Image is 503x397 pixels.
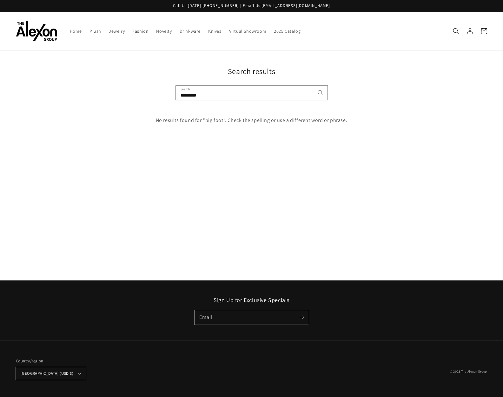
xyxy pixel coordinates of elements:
[16,116,487,125] p: No results found for “big foot”. Check the spelling or use a different word or phrase.
[314,86,328,100] button: Search
[295,310,309,324] button: Subscribe
[89,28,101,34] span: Plush
[152,24,175,38] a: Novelty
[180,28,201,34] span: Drinkware
[208,28,222,34] span: Knives
[129,24,152,38] a: Fashion
[86,24,105,38] a: Plush
[176,24,204,38] a: Drinkware
[270,24,304,38] a: 2025 Catalog
[461,369,487,373] a: The Alexon Group
[109,28,125,34] span: Jewelry
[229,28,267,34] span: Virtual Showroom
[274,28,301,34] span: 2025 Catalog
[16,66,487,76] h1: Search results
[449,24,463,38] summary: Search
[66,24,86,38] a: Home
[16,358,86,364] h2: Country/region
[204,24,225,38] a: Knives
[70,28,82,34] span: Home
[156,28,172,34] span: Novelty
[450,369,487,373] small: © 2025,
[16,367,86,380] button: [GEOGRAPHIC_DATA] (USD $)
[132,28,149,34] span: Fashion
[105,24,129,38] a: Jewelry
[16,21,57,41] img: The Alexon Group
[16,296,487,304] h2: Sign Up for Exclusive Specials
[225,24,270,38] a: Virtual Showroom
